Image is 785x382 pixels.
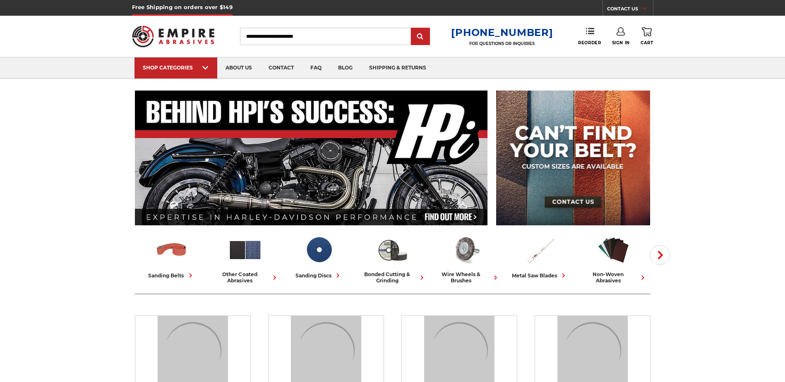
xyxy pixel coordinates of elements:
[138,233,205,280] a: sanding belts
[449,233,483,267] img: Wire Wheels & Brushes
[295,271,342,280] div: sanding discs
[578,40,601,45] span: Reorder
[580,271,647,284] div: non-woven abrasives
[359,271,426,284] div: bonded cutting & grinding
[596,233,631,267] img: Non-woven Abrasives
[507,233,574,280] a: metal saw blades
[228,233,262,267] img: Other Coated Abrasives
[330,57,361,79] a: blog
[412,29,429,45] input: Submit
[212,271,279,284] div: other coated abrasives
[433,271,500,284] div: wire wheels & brushes
[302,233,336,267] img: Sanding Discs
[612,40,630,45] span: Sign In
[135,91,488,225] img: Banner for an interview featuring Horsepower Inc who makes Harley performance upgrades featured o...
[641,27,653,45] a: Cart
[217,57,260,79] a: about us
[154,233,189,267] img: Sanding Belts
[143,64,209,71] div: SHOP CATEGORIES
[359,233,426,284] a: bonded cutting & grinding
[496,91,650,225] img: promo banner for custom belts.
[361,57,435,79] a: shipping & returns
[260,57,302,79] a: contact
[433,233,500,284] a: wire wheels & brushes
[375,233,410,267] img: Bonded Cutting & Grinding
[523,233,557,267] img: Metal Saw Blades
[286,233,353,280] a: sanding discs
[607,4,653,16] a: CONTACT US
[451,26,553,38] a: [PHONE_NUMBER]
[132,20,215,53] img: Empire Abrasives
[451,41,553,46] p: FOR QUESTIONS OR INQUIRIES
[650,245,670,265] button: Next
[212,233,279,284] a: other coated abrasives
[580,233,647,284] a: non-woven abrasives
[578,27,601,45] a: Reorder
[149,271,195,280] div: sanding belts
[512,271,568,280] div: metal saw blades
[641,40,653,45] span: Cart
[302,57,330,79] a: faq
